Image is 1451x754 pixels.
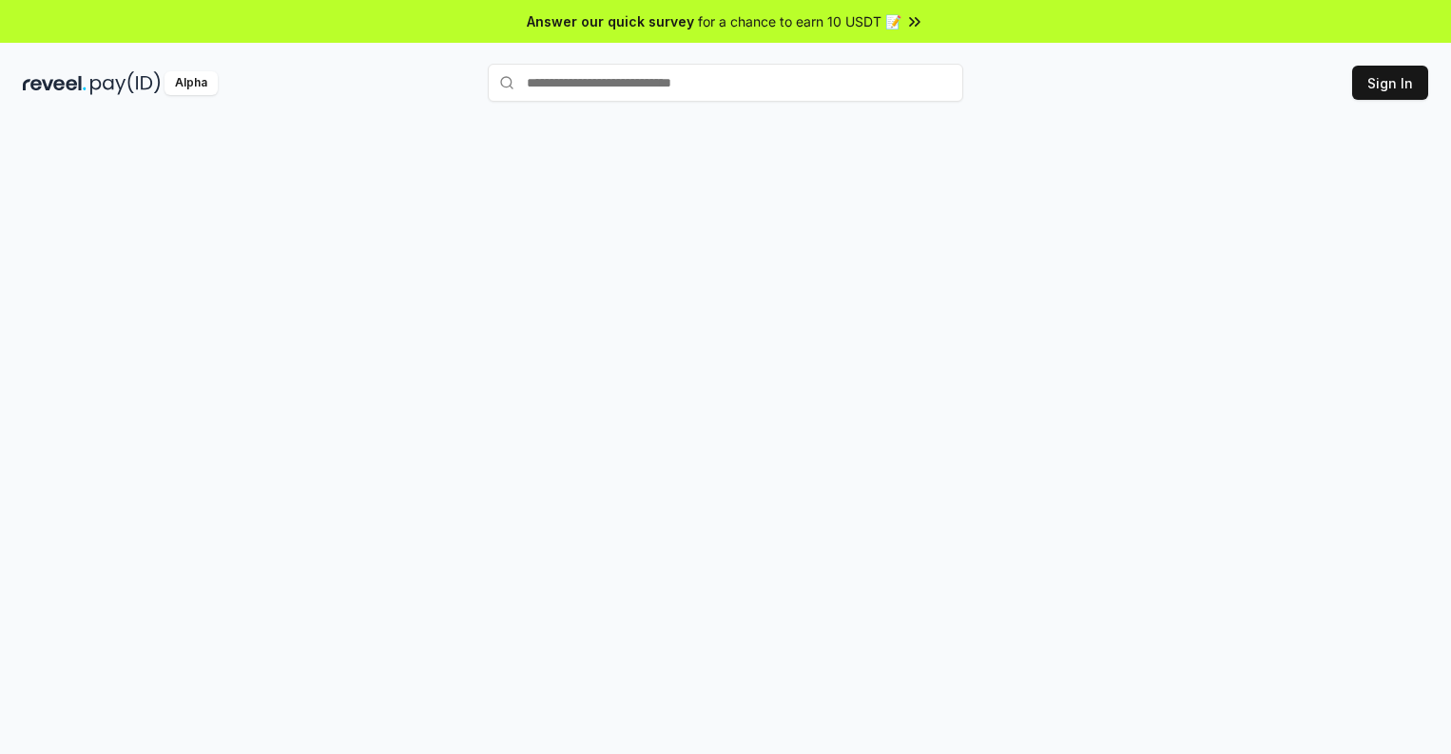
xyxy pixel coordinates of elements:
[90,71,161,95] img: pay_id
[1352,66,1428,100] button: Sign In
[698,11,901,31] span: for a chance to earn 10 USDT 📝
[23,71,87,95] img: reveel_dark
[164,71,218,95] div: Alpha
[527,11,694,31] span: Answer our quick survey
